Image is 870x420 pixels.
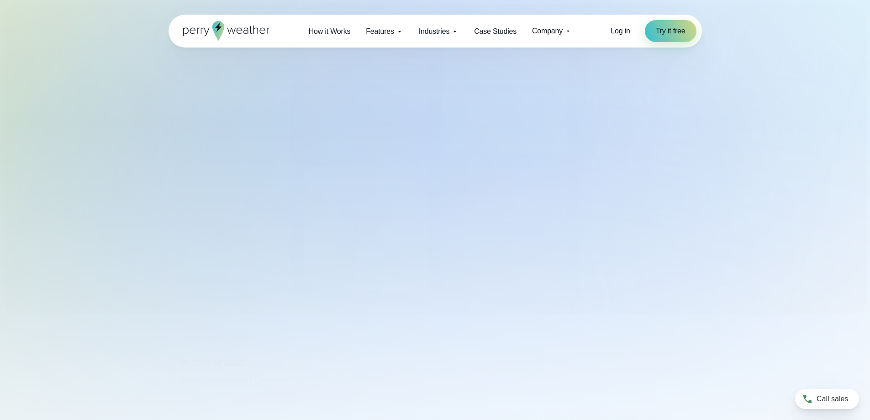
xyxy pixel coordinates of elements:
[419,26,449,37] span: Industries
[466,22,524,41] a: Case Studies
[366,26,394,37] span: Features
[474,26,517,37] span: Case Studies
[795,389,859,409] a: Call sales
[611,27,630,35] span: Log in
[309,26,351,37] span: How it Works
[645,20,696,42] a: Try it free
[301,22,359,41] a: How it Works
[817,393,848,404] span: Call sales
[532,26,563,37] span: Company
[656,26,685,37] span: Try it free
[611,26,630,37] a: Log in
